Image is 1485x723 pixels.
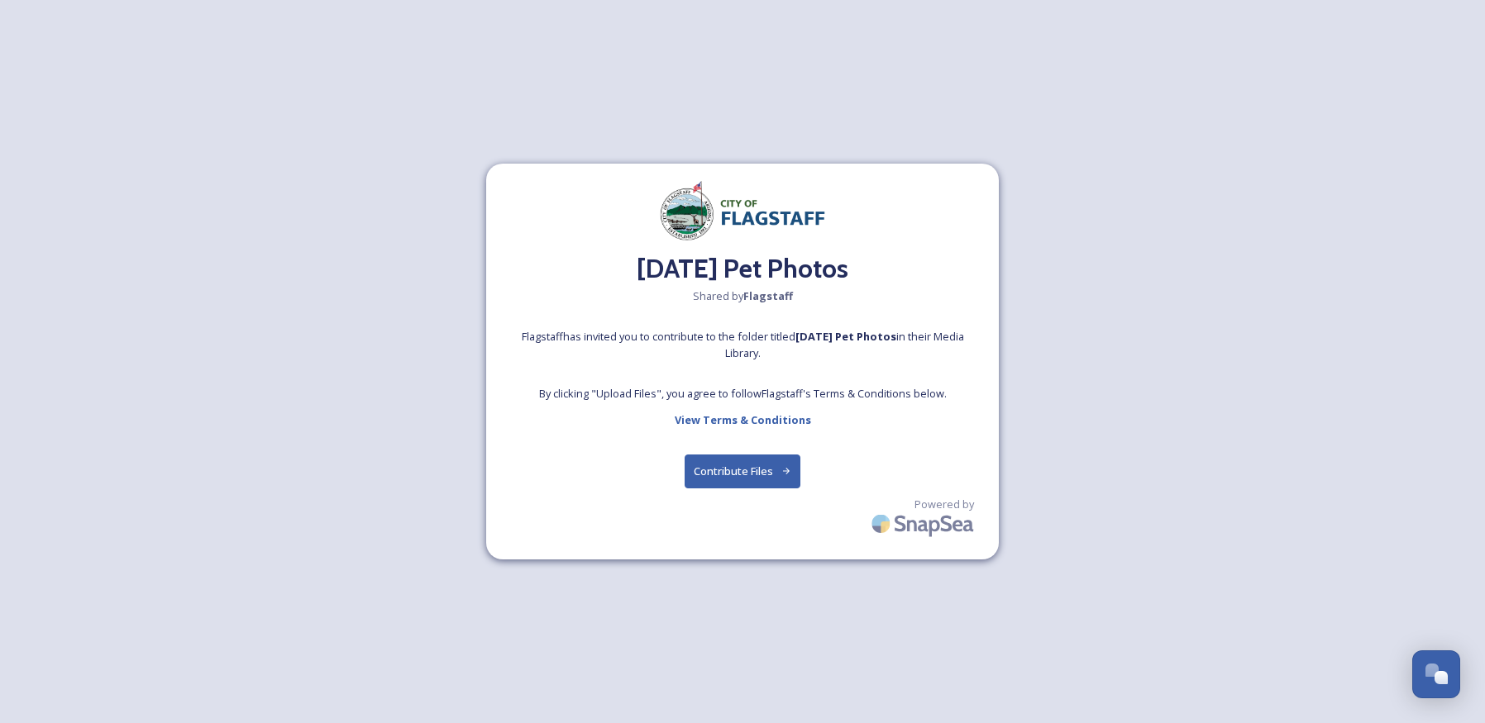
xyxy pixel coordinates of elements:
[503,249,982,288] h2: [DATE] Pet Photos
[539,386,947,402] span: By clicking "Upload Files", you agree to follow Flagstaff 's Terms & Conditions below.
[1412,650,1460,698] button: Open Chat
[743,288,793,303] strong: Flagstaff
[795,329,896,344] strong: [DATE] Pet Photos
[685,454,801,488] button: Contribute Files
[675,412,811,427] strong: View Terms & Conditions
[867,504,982,543] img: SnapSea Logo
[503,329,982,360] span: Flagstaff has invited you to contribute to the folder titled in their Media Library.
[914,497,974,512] span: Powered by
[660,180,825,241] img: Document.png
[675,410,811,430] a: View Terms & Conditions
[693,288,793,304] span: Shared by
